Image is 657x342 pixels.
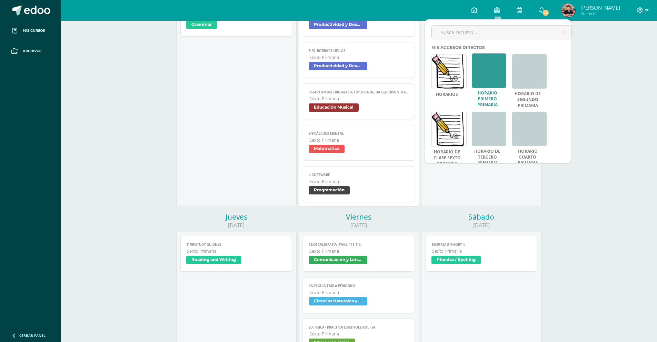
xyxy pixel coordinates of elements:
[309,331,409,337] span: Sexto Primaria
[472,149,503,166] a: Horario de Tercero Primaria
[421,222,541,229] div: [DATE]
[23,28,45,33] span: Mis cursos
[309,179,409,184] span: Sexto Primaria
[432,248,532,254] span: Sexto Primaria
[303,42,415,78] a: P.90, Borrar huellasSexto PrimariaProductividad y Desarrollo
[512,149,543,166] a: Horario Cuarto Primaria
[6,41,55,61] a: Archivos
[303,236,415,272] a: 12/09 Caligrafía (págs. 111-115)Sexto PrimariaComunicación y Lenguaje
[309,290,409,295] span: Sexto Primaria
[580,10,620,16] span: Mi Perfil
[309,49,409,53] span: P.90, Borrar huellas
[431,242,532,247] span: 13/09 ReadTheory 4
[431,149,462,167] a: Horario de clase Sexto Primaria
[187,248,287,254] span: Sexto Primaria
[472,90,503,108] a: Horario Primero Primaria
[309,131,409,136] span: 9/9 Cálculo mental
[186,242,287,247] span: 11/09 Study Guide #3
[309,284,409,288] span: 12/09 Guía tabla periódica
[303,83,415,119] a: 09-septiembre - Biografía y música de [DATE][PERSON_NAME]Sexto PrimariaEducación Musical
[309,145,345,153] span: Matemática
[180,236,292,272] a: 11/09 Study Guide #3Sexto PrimariaReading and Writing
[542,9,549,17] span: 11
[309,256,367,264] span: Comunicación y Lenguaje
[309,186,350,194] span: Programación
[431,92,462,98] a: Horarios
[432,26,571,39] input: Busca recurso...
[309,248,409,254] span: Sexto Primaria
[431,256,481,264] span: Phonics / Spelling
[512,91,543,108] a: Horario de Segundo Primaria
[309,325,409,330] span: Ed. Física - PRACTICA LIBRE Voleibol - S4
[299,222,419,229] div: [DATE]
[309,297,367,305] span: Ciencias Naturales y Tecnología
[176,222,297,229] div: [DATE]
[176,212,297,222] div: Jueves
[303,277,415,313] a: 12/09 Guía tabla periódicaSexto PrimariaCiencias Naturales y Tecnología
[303,166,415,202] a: 4. SoftwareSexto PrimariaProgramación
[309,137,409,143] span: Sexto Primaria
[309,90,409,94] span: 09-septiembre - Biografía y música de [DATE][PERSON_NAME]
[426,236,538,272] a: 13/09 ReadTheory 4Sexto PrimariaPhonics / Spelling
[421,212,541,222] div: Sábado
[309,62,367,70] span: Productividad y Desarrollo
[186,21,217,29] span: Grammar
[309,54,409,60] span: Sexto Primaria
[299,212,419,222] div: Viernes
[309,173,409,177] span: 4. Software
[431,45,485,50] span: Mis accesos directos
[6,21,55,41] a: Mis cursos
[303,125,415,161] a: 9/9 Cálculo mentalSexto PrimariaMatemática
[186,256,241,264] span: Reading and Writing
[309,21,367,29] span: Productividad y Desarrollo
[309,103,359,112] span: Educación Musical
[309,242,409,247] span: 12/09 Caligrafía (págs. 111-115)
[23,48,41,54] span: Archivos
[309,96,409,102] span: Sexto Primaria
[19,333,46,338] span: Cerrar panel
[561,3,575,17] img: a581191a426275e72d3a4ed0139e6ac6.png
[580,4,620,11] span: [PERSON_NAME]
